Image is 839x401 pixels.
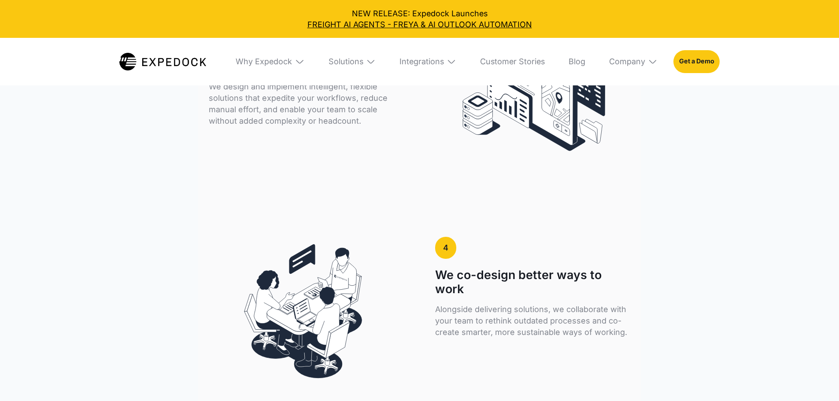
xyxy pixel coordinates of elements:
[435,268,630,296] h1: We co-design better ways to work
[209,81,403,127] p: We design and implement intelligent, flexible solutions that expedite your workflows, reduce manu...
[8,19,831,30] a: FREIGHT AI AGENTS - FREYA & AI OUTLOOK AUTOMATION
[673,50,720,73] a: Get a Demo
[8,8,831,30] div: NEW RELEASE: Expedock Launches
[435,237,456,258] a: 4
[236,57,292,66] div: Why Expedock
[472,38,553,85] a: Customer Stories
[561,38,593,85] a: Blog
[329,57,363,66] div: Solutions
[399,57,444,66] div: Integrations
[609,57,645,66] div: Company
[435,304,630,338] p: Alongside delivering solutions, we collaborate with your team to rethink outdated processes and c...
